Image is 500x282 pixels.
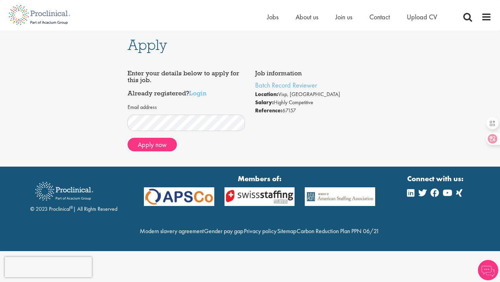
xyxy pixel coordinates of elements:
[128,36,167,54] span: Apply
[30,177,98,205] img: Proclinical Recruitment
[255,70,372,77] h4: Job information
[204,227,243,235] a: Gender pay gap
[255,90,372,98] li: Visp, [GEOGRAPHIC_DATA]
[128,70,245,97] h4: Enter your details below to apply for this job. Already registered?
[128,138,177,151] button: Apply now
[407,173,465,184] strong: Connect with us:
[30,177,117,213] div: © 2023 Proclinical | All Rights Reserved
[255,81,317,90] a: Batch Record Reviewer
[369,13,390,21] a: Contact
[140,227,204,235] a: Modern slavery agreement
[255,98,372,107] li: Highly Competitive
[296,13,318,21] a: About us
[277,227,296,235] a: Sitemap
[139,187,219,206] img: APSCo
[255,91,278,98] strong: Location:
[300,187,380,206] img: APSCo
[244,227,277,235] a: Privacy policy
[255,99,274,106] strong: Salary:
[189,89,206,97] a: Login
[297,227,379,235] a: Carbon Reduction Plan PPN 06/21
[219,187,300,206] img: APSCo
[478,260,498,280] img: Chatbot
[255,107,282,114] strong: Reference:
[335,13,352,21] a: Join us
[5,257,92,277] iframe: reCAPTCHA
[128,104,157,111] label: Email address
[144,173,375,184] strong: Members of:
[267,13,279,21] a: Jobs
[407,13,437,21] a: Upload CV
[255,107,372,115] li: 67157
[70,205,73,210] sup: ®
